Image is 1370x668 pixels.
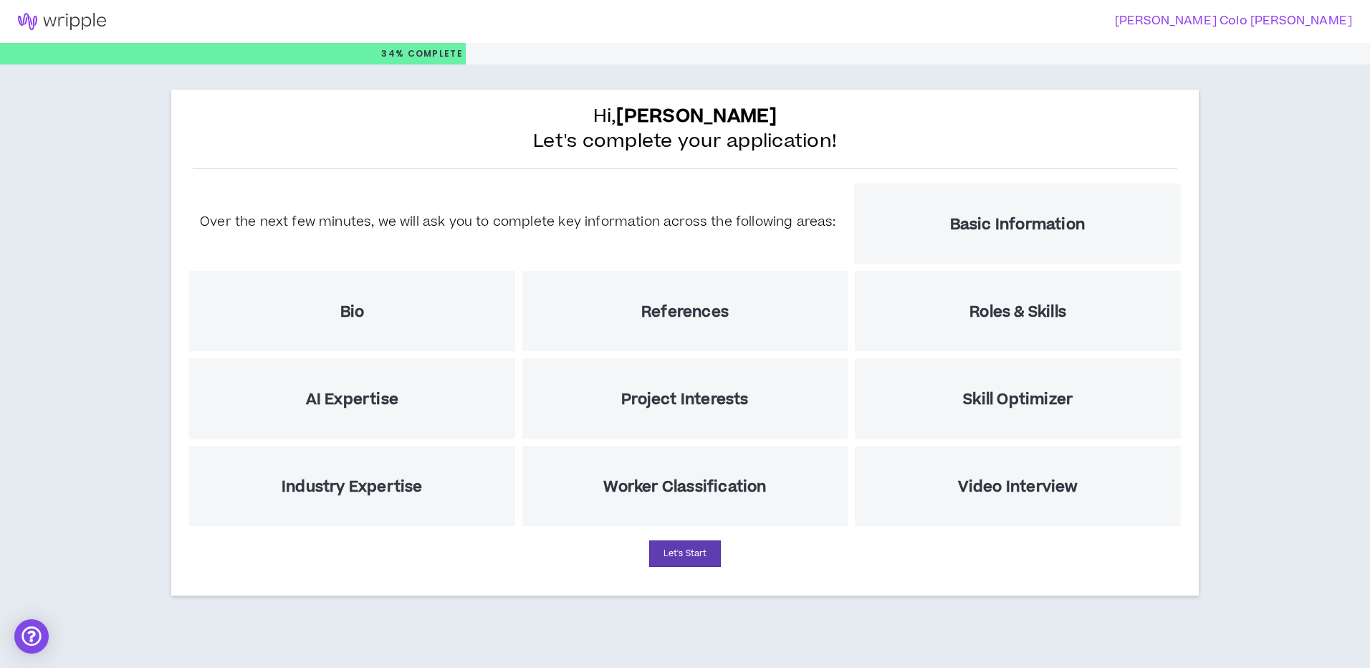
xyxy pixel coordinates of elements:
h5: Bio [340,303,365,321]
span: Let's complete your application! [533,129,837,154]
span: Hi, [593,104,777,129]
h5: Basic Information [950,216,1085,234]
h5: Worker Classification [603,478,766,496]
h5: Roles & Skills [969,303,1066,321]
h5: Video Interview [958,478,1078,496]
h5: Industry Expertise [282,478,423,496]
span: Complete [404,47,463,60]
b: [PERSON_NAME] [616,102,777,130]
div: Open Intercom Messenger [14,619,49,654]
p: 34% [381,43,463,65]
button: Let's Start [649,540,721,567]
h5: Skill Optimizer [963,391,1073,409]
h3: [PERSON_NAME] Colo [PERSON_NAME] [676,14,1353,28]
h5: Project Interests [621,391,748,409]
h5: Over the next few minutes, we will ask you to complete key information across the following areas: [200,212,836,232]
h5: References [641,303,729,321]
h5: AI Expertise [306,391,398,409]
